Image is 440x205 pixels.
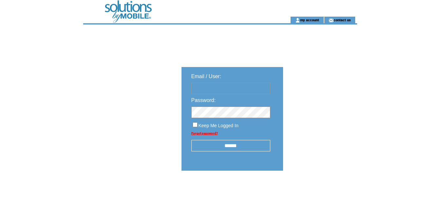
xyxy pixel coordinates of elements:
[334,18,351,22] a: contact us
[191,131,218,135] a: Forgot password?
[300,18,319,22] a: my account
[329,18,334,23] img: contact_us_icon.gif;jsessionid=D31D748E3E6C5B368F7563DA58156C7D
[191,97,216,103] span: Password:
[295,18,300,23] img: account_icon.gif;jsessionid=D31D748E3E6C5B368F7563DA58156C7D
[302,187,335,195] img: transparent.png;jsessionid=D31D748E3E6C5B368F7563DA58156C7D
[191,74,221,79] span: Email / User:
[199,123,239,128] span: Keep Me Logged In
